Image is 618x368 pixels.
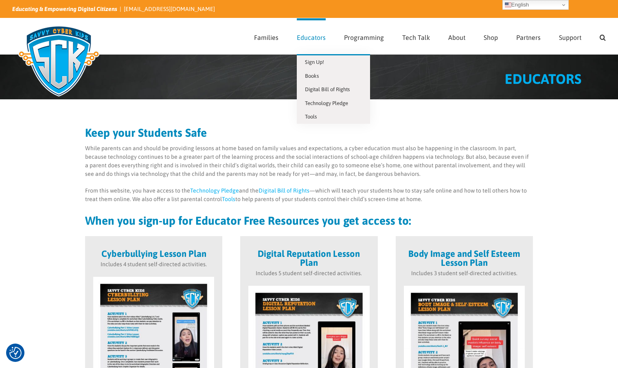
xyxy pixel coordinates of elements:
a: Tech Talk [402,18,430,54]
span: Tools [305,114,317,120]
p: Includes 3 student self-directed activities. [404,269,525,278]
a: Sign Up! [297,55,370,69]
span: About [448,34,465,41]
a: About [448,18,465,54]
a: Digital Bill of Rights [297,83,370,96]
a: Technology Pledge [190,187,239,194]
a: Shop [484,18,498,54]
p: Includes 4 student self-directed activities. [93,260,214,269]
span: Partners [516,34,541,41]
nav: Main Menu [254,18,606,54]
a: [EMAIL_ADDRESS][DOMAIN_NAME] [124,6,215,12]
span: Programming [344,34,384,41]
a: Partners [516,18,541,54]
a: Support [559,18,581,54]
span: Sign Up! [305,59,324,65]
span: Shop [484,34,498,41]
a: Tools [297,110,370,124]
span: EDUCATORS [505,71,581,87]
span: Digital Bill of Rights [305,86,350,92]
h2: When you sign-up for Educator Free Resources you get access to: [85,215,533,226]
a: Educators [297,18,326,54]
strong: Digital Reputation Lesson Plan [258,248,360,268]
p: From this website, you have access to the and the —which will teach your students how to stay saf... [85,186,533,204]
span: Technology Pledge [305,100,348,106]
strong: Body Image and Self Esteem Lesson Plan [408,248,520,268]
strong: Cyberbullying Lesson Plan [101,248,206,259]
p: Includes 5 student self-directed activities. [248,269,369,278]
img: en [505,2,511,8]
button: Consent Preferences [9,347,22,359]
a: Technology Pledge [297,96,370,110]
span: Families [254,34,278,41]
a: Books [297,69,370,83]
span: Tech Talk [402,34,430,41]
a: Search [600,18,606,54]
img: Savvy Cyber Kids Logo [12,20,105,102]
a: Programming [344,18,384,54]
h2: Keep your Students Safe [85,127,533,138]
p: While parents can and should be providing lessons at home based on family values and expectations... [85,144,533,178]
i: Educating & Empowering Digital Citizens [12,6,117,12]
span: Books [305,73,319,79]
a: Tools [222,196,235,202]
img: Revisit consent button [9,347,22,359]
span: Educators [297,34,326,41]
a: Digital Bill of Rights [259,187,309,194]
span: Support [559,34,581,41]
a: Families [254,18,278,54]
